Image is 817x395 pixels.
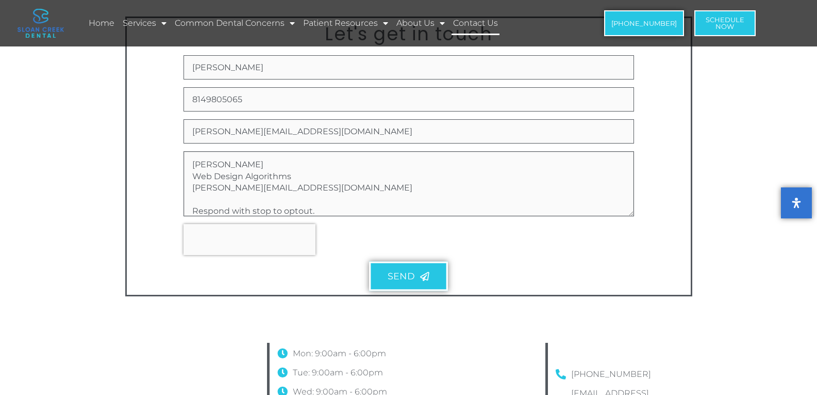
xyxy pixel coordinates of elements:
[184,55,634,80] input: Full Name
[302,11,390,35] a: Patient Resources
[395,11,446,35] a: About Us
[706,17,744,30] span: Schedule Now
[452,11,499,35] a: Contact Us
[184,55,634,297] form: New Form
[184,119,634,144] input: Email
[184,224,315,255] iframe: reCAPTCHA
[556,366,679,383] a: [PHONE_NUMBER]
[611,20,677,27] span: [PHONE_NUMBER]
[184,87,634,112] input: Only numbers and phone characters (#, -, *, etc) are accepted.
[87,11,561,35] nav: Menu
[694,10,756,36] a: ScheduleNow
[121,11,168,35] a: Services
[569,366,651,383] span: [PHONE_NUMBER]
[87,11,116,35] a: Home
[781,187,812,218] button: Open Accessibility Panel
[388,272,414,281] span: Send
[290,345,386,362] span: Mon: 9:00am - 6:00pm
[604,10,684,36] a: [PHONE_NUMBER]
[18,9,64,38] img: logo
[290,365,383,381] span: Tue: 9:00am - 6:00pm
[369,262,448,291] button: Send
[173,11,296,35] a: Common Dental Concerns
